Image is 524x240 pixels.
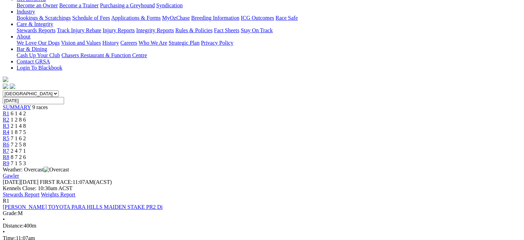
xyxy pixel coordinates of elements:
a: R1 [3,110,9,116]
span: • [3,229,5,235]
a: Breeding Information [191,15,239,21]
span: [DATE] [3,179,21,185]
a: R4 [3,129,9,135]
a: R9 [3,160,9,166]
div: Kennels Close: 10:30am ACST [3,185,521,192]
a: Stewards Report [3,192,39,197]
a: Become a Trainer [59,2,99,8]
a: [PERSON_NAME] TOYOTA PARA HILLS MAIDEN STAKE PR2 Di [3,204,163,210]
a: Gawler [3,173,19,179]
a: R2 [3,117,9,123]
a: History [102,40,119,46]
a: Injury Reports [103,27,135,33]
div: Industry [17,15,521,21]
span: 7 2 5 8 [11,142,26,148]
a: Who We Are [139,40,167,46]
span: 6 1 4 2 [11,110,26,116]
img: twitter.svg [10,83,15,89]
span: 7 1 6 2 [11,135,26,141]
a: Stay On Track [241,27,273,33]
a: Privacy Policy [201,40,233,46]
span: 2 4 7 1 [11,148,26,154]
a: Cash Up Your Club [17,52,60,58]
a: Applications & Forms [111,15,161,21]
img: Overcast [44,167,69,173]
div: About [17,40,521,46]
a: Industry [17,9,35,15]
a: Race Safe [275,15,297,21]
img: facebook.svg [3,83,8,89]
a: Track Injury Rebate [57,27,101,33]
span: 1 8 7 5 [11,129,26,135]
a: Care & Integrity [17,21,53,27]
span: Grade: [3,210,18,216]
span: FIRST RACE: [40,179,72,185]
span: 7 1 5 3 [11,160,26,166]
div: M [3,210,521,216]
span: 9 races [32,104,48,110]
a: R6 [3,142,9,148]
a: Integrity Reports [136,27,174,33]
a: Weights Report [41,192,76,197]
input: Select date [3,97,64,104]
span: 11:07AM(ACST) [40,179,112,185]
a: Bookings & Scratchings [17,15,71,21]
a: SUMMARY [3,104,31,110]
a: R7 [3,148,9,154]
span: 8 7 2 6 [11,154,26,160]
span: 2 1 4 8 [11,123,26,129]
span: • [3,216,5,222]
a: ICG Outcomes [241,15,274,21]
a: Login To Blackbook [17,65,62,71]
div: Get Involved [17,2,521,9]
a: Syndication [156,2,183,8]
a: Strategic Plan [169,40,199,46]
a: Become an Owner [17,2,58,8]
div: 400m [3,223,521,229]
a: R8 [3,154,9,160]
span: R1 [3,198,9,204]
a: Chasers Restaurant & Function Centre [61,52,147,58]
a: Vision and Values [61,40,101,46]
a: Purchasing a Greyhound [100,2,155,8]
a: R5 [3,135,9,141]
a: Bar & Dining [17,46,47,52]
a: R3 [3,123,9,129]
a: MyOzChase [162,15,190,21]
span: [DATE] [3,179,38,185]
a: Contact GRSA [17,59,50,64]
a: Fact Sheets [214,27,239,33]
a: We Love Our Dogs [17,40,60,46]
a: Stewards Reports [17,27,55,33]
a: About [17,34,30,39]
a: Schedule of Fees [72,15,110,21]
span: 1 2 8 6 [11,117,26,123]
img: logo-grsa-white.png [3,77,8,82]
a: Rules & Policies [175,27,213,33]
div: Bar & Dining [17,52,521,59]
span: Distance: [3,223,24,229]
div: Care & Integrity [17,27,521,34]
a: Careers [120,40,137,46]
span: Weather: Overcast [3,167,69,172]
